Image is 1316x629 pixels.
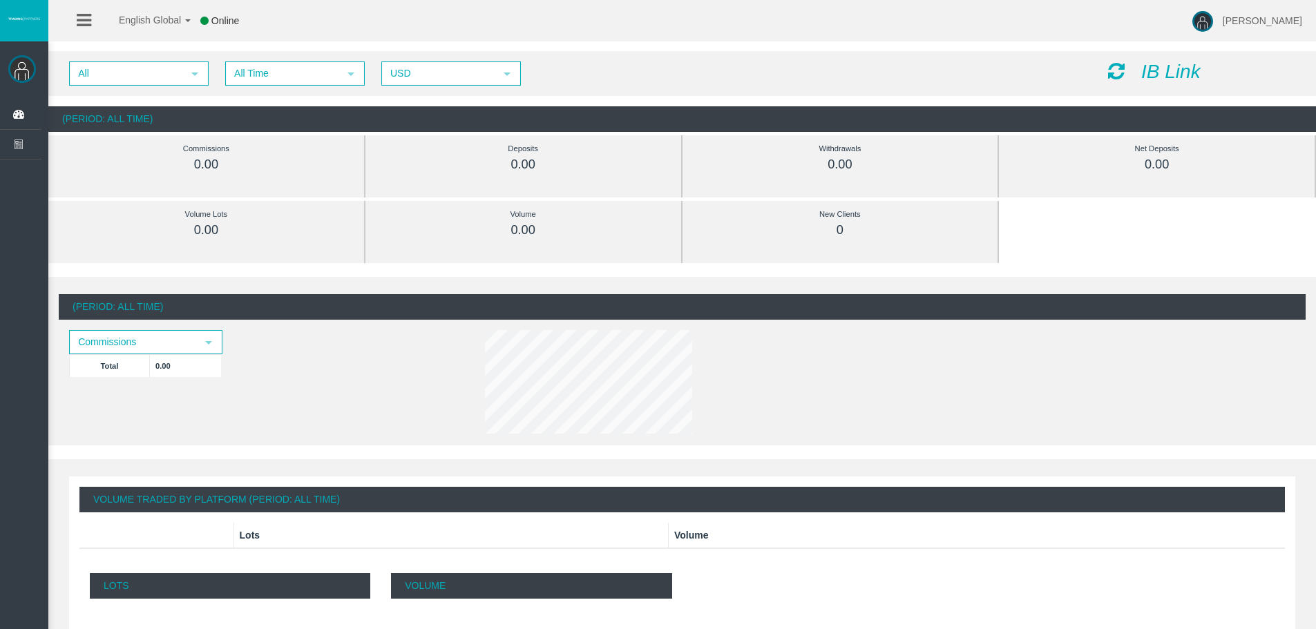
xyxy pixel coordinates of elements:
div: Deposits [397,141,650,157]
div: 0.00 [79,222,333,238]
div: Volume Traded By Platform (Period: All Time) [79,487,1285,512]
span: Commissions [70,331,196,353]
div: 0.00 [714,157,967,173]
span: select [189,68,200,79]
div: (Period: All Time) [48,106,1316,132]
div: New Clients [714,206,967,222]
td: 0.00 [150,354,222,377]
span: USD [383,63,495,84]
div: 0.00 [1030,157,1284,173]
span: select [203,337,214,348]
p: Volume [391,573,671,599]
th: Volume [668,523,1285,548]
span: Online [211,15,239,26]
img: user-image [1192,11,1213,32]
div: (Period: All Time) [59,294,1306,320]
i: IB Link [1141,61,1201,82]
div: Volume [397,206,650,222]
i: Reload Dashboard [1108,61,1125,81]
div: 0.00 [397,222,650,238]
div: Volume Lots [79,206,333,222]
div: 0.00 [79,157,333,173]
div: 0.00 [397,157,650,173]
span: select [345,68,356,79]
span: All [70,63,182,84]
span: All Time [227,63,338,84]
span: select [502,68,513,79]
div: Net Deposits [1030,141,1284,157]
img: logo.svg [7,16,41,21]
span: [PERSON_NAME] [1223,15,1302,26]
td: Total [70,354,150,377]
div: Commissions [79,141,333,157]
th: Lots [233,523,668,548]
div: Withdrawals [714,141,967,157]
div: 0 [714,222,967,238]
p: Lots [90,573,370,599]
span: English Global [101,14,181,26]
